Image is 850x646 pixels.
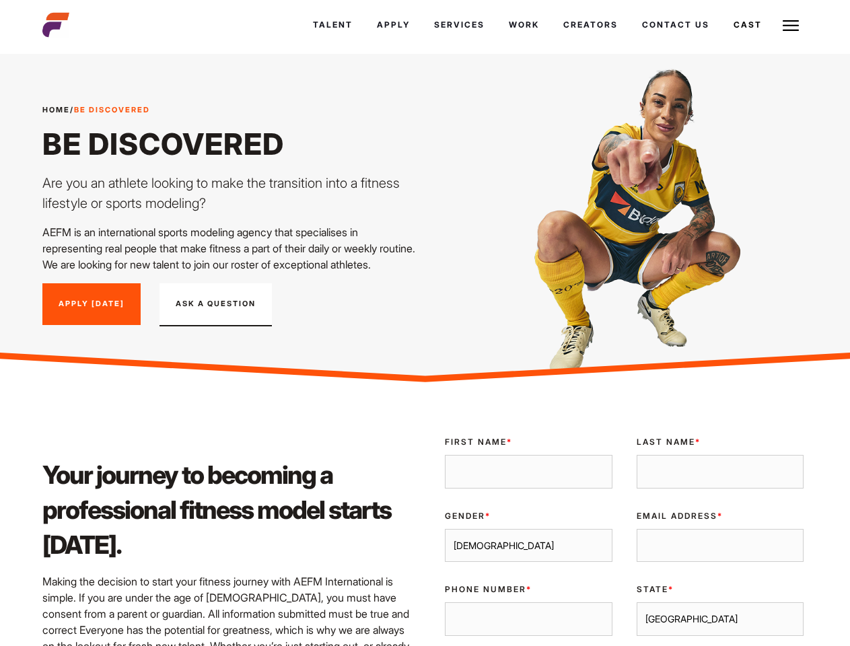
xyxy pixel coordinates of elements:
a: Cast [721,7,774,43]
a: Apply [365,7,422,43]
label: State [637,583,804,596]
label: First Name [445,436,612,448]
img: cropped-aefm-brand-fav-22-square.png [42,11,69,38]
label: Phone Number [445,583,612,596]
p: Are you an athlete looking to make the transition into a fitness lifestyle or sports modeling? [42,173,417,213]
h2: Your journey to becoming a professional fitness model starts [DATE]. [42,458,417,563]
label: Email Address [637,510,804,522]
a: Talent [301,7,365,43]
h1: Be Discovered [42,126,417,162]
a: Apply [DATE] [42,283,141,325]
a: Creators [551,7,630,43]
a: Services [422,7,497,43]
p: AEFM is an international sports modeling agency that specialises in representing real people that... [42,224,417,273]
span: / [42,104,150,116]
a: Work [497,7,551,43]
a: Contact Us [630,7,721,43]
label: Gender [445,510,612,522]
button: Ask A Question [160,283,272,326]
strong: Be Discovered [74,105,150,114]
img: Burger icon [783,17,799,34]
a: Home [42,105,70,114]
label: Last Name [637,436,804,448]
